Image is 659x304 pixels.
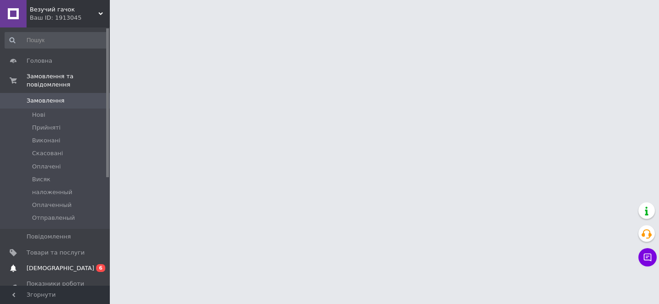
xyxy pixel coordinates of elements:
[32,136,60,145] span: Виконані
[638,248,657,266] button: Чат з покупцем
[5,32,108,49] input: Пошук
[32,201,71,209] span: Оплаченный
[27,233,71,241] span: Повідомлення
[32,188,72,196] span: наложенный
[30,14,110,22] div: Ваш ID: 1913045
[32,163,61,171] span: Оплачені
[32,111,45,119] span: Нові
[32,214,75,222] span: Отправленый
[32,124,60,132] span: Прийняті
[27,264,94,272] span: [DEMOGRAPHIC_DATA]
[27,72,110,89] span: Замовлення та повідомлення
[27,57,52,65] span: Головна
[27,249,85,257] span: Товари та послуги
[27,97,65,105] span: Замовлення
[96,264,105,272] span: 6
[30,5,98,14] span: Везучий гачок
[32,175,50,184] span: Висяк
[27,280,85,296] span: Показники роботи компанії
[32,149,63,157] span: Скасовані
